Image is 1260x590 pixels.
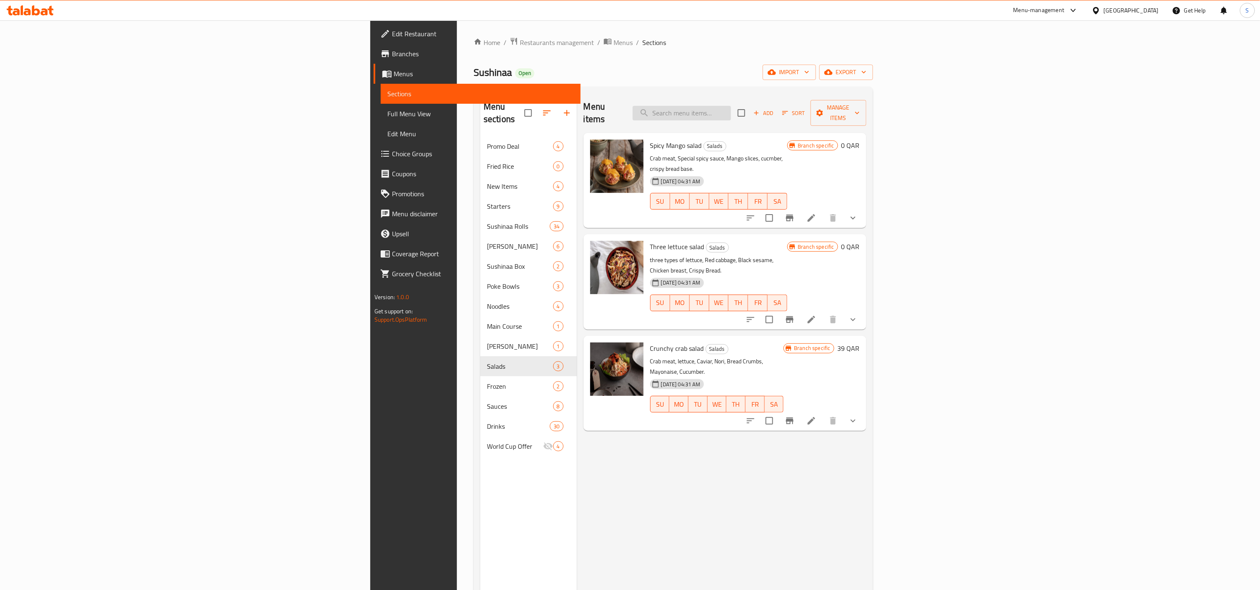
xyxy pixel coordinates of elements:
[480,376,577,396] div: Frozen2
[487,421,550,431] div: Drinks
[690,193,709,210] button: TU
[1013,5,1065,15] div: Menu-management
[374,204,581,224] a: Menu disclaimer
[1104,6,1159,15] div: [GEOGRAPHIC_DATA]
[487,201,553,211] span: Starters
[553,141,564,151] div: items
[746,396,765,412] button: FR
[392,249,574,259] span: Coverage Report
[704,141,726,151] span: Salads
[480,136,577,156] div: Promo Deal4
[709,193,729,210] button: WE
[392,269,574,279] span: Grocery Checklist
[749,398,761,410] span: FR
[487,281,553,291] span: Poke Bowls
[658,279,704,287] span: [DATE] 04:31 AM
[848,213,858,223] svg: Show Choices
[387,109,574,119] span: Full Menu View
[706,344,728,354] span: Salads
[669,396,689,412] button: MO
[604,37,633,48] a: Menus
[848,416,858,426] svg: Show Choices
[480,316,577,336] div: Main Course1
[487,441,543,451] div: World Cup Offer
[487,361,553,371] span: Salads
[487,141,553,151] span: Promo Deal
[811,100,866,126] button: Manage items
[553,381,564,391] div: items
[590,342,644,396] img: Crunchy crab salad
[741,411,761,431] button: sort-choices
[554,202,563,210] span: 9
[480,176,577,196] div: New Items4
[487,301,553,311] div: Noodles
[729,193,748,210] button: TH
[794,142,837,150] span: Branch specific
[654,398,666,410] span: SU
[642,37,666,47] span: Sections
[771,195,784,207] span: SA
[554,362,563,370] span: 3
[554,142,563,150] span: 4
[374,244,581,264] a: Coverage Report
[392,49,574,59] span: Branches
[729,295,748,311] button: TH
[553,301,564,311] div: items
[487,401,553,411] span: Sauces
[550,221,563,231] div: items
[768,193,787,210] button: SA
[709,295,729,311] button: WE
[487,321,553,331] span: Main Course
[674,195,686,207] span: MO
[557,103,577,123] button: Add section
[397,292,409,302] span: 1.0.0
[614,37,633,47] span: Menus
[838,342,860,354] h6: 39 QAR
[474,37,873,48] nav: breadcrumb
[480,256,577,276] div: Sushinaa Box2
[487,341,553,351] span: [PERSON_NAME]
[480,296,577,316] div: Noodles4
[550,421,563,431] div: items
[394,69,574,79] span: Menus
[480,156,577,176] div: Fried Rice0
[487,241,553,251] div: Sushinaa Maki
[487,381,553,391] span: Frozen
[374,264,581,284] a: Grocery Checklist
[708,396,727,412] button: WE
[553,441,564,451] div: items
[670,295,690,311] button: MO
[553,341,564,351] div: items
[374,314,427,325] a: Support.OpsPlatform
[806,315,816,325] a: Edit menu item
[768,295,787,311] button: SA
[658,380,704,388] span: [DATE] 04:31 AM
[819,65,873,80] button: export
[817,102,860,123] span: Manage items
[780,107,807,120] button: Sort
[650,396,670,412] button: SU
[374,306,413,317] span: Get support on:
[670,193,690,210] button: MO
[633,106,731,120] input: search
[733,104,750,122] span: Select section
[765,396,784,412] button: SA
[1246,6,1249,15] span: S
[553,201,564,211] div: items
[487,161,553,171] span: Fried Rice
[761,412,778,430] span: Select to update
[654,195,667,207] span: SU
[650,139,702,152] span: Spicy Mango salad
[554,402,563,410] span: 8
[554,342,563,350] span: 1
[480,216,577,236] div: Sushinaa Rolls34
[730,398,742,410] span: TH
[554,262,563,270] span: 2
[487,181,553,191] span: New Items
[387,89,574,99] span: Sections
[480,196,577,216] div: Starters9
[553,321,564,331] div: items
